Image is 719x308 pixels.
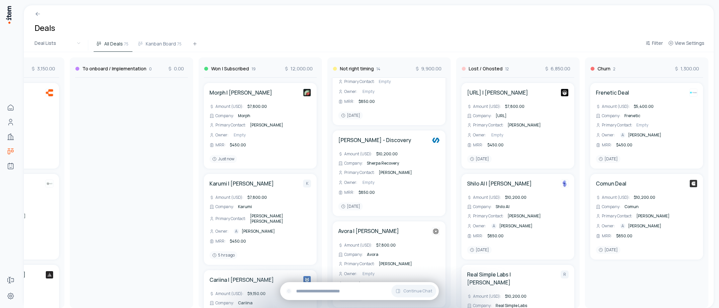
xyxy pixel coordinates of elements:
[596,246,620,254] div: [DATE]
[246,103,268,110] div: $7,800.00
[467,246,492,254] div: [DATE]
[596,89,629,97] h4: Frenetic Deal
[4,130,17,143] a: Companies
[177,41,182,47] span: 75
[620,223,625,229] div: A
[4,101,17,114] a: Home
[376,66,380,72] span: 14
[167,65,184,72] span: 0.00
[461,174,574,260] div: Shilo AI | [PERSON_NAME]Shilo AIAmount (USD):$10,200.00Company:Shilo AIPrimary Contact:[PERSON_NA...
[666,39,707,51] button: View Settings
[204,83,317,169] div: Morph | [PERSON_NAME]MorphAmount (USD):$7,800.00Company:MorphPrimary Contact:[PERSON_NAME]Owner:E...
[473,213,504,219] span: Primary Contact :
[209,180,274,188] h4: Karumi | [PERSON_NAME]
[104,40,123,47] span: All Deals
[486,233,505,239] div: $850.00
[252,66,256,72] span: 19
[82,65,146,72] h3: To onboard / Implementation
[432,136,440,144] img: Sherpa Recovery
[636,213,670,219] span: [PERSON_NAME]
[209,276,274,284] h4: Cariina | [PERSON_NAME]
[246,194,268,201] div: $7,800.00
[403,288,432,294] span: Continue Chat
[473,294,501,299] span: Amount (USD) :
[469,65,503,72] h3: Lost / Ghosted
[467,180,532,188] h4: Shilo AI | [PERSON_NAME]
[598,65,610,72] h3: Churn
[487,233,504,239] span: $850.00
[602,223,615,229] span: Owner :
[303,180,311,188] div: K
[375,242,397,249] div: $7,800.00
[4,145,17,158] a: deals
[4,159,17,173] a: Agents
[250,122,283,128] span: [PERSON_NAME]
[238,204,252,209] span: Karumi
[35,23,55,33] h1: Deals
[234,229,239,234] div: A
[505,293,526,299] span: $10,200.00
[303,89,311,97] img: Morph
[473,233,483,239] span: MRR :
[4,289,17,303] a: Settings
[602,233,612,239] span: MRR :
[303,276,311,284] img: Cariina
[596,155,620,163] div: [DATE]
[215,229,228,234] span: Owner :
[333,130,445,216] div: [PERSON_NAME] - DiscoverySherpa RecoveryAmount (USD):$10,200.00Company:Sherpa RecoveryPrimary Con...
[689,180,697,188] img: Comun
[473,113,492,118] span: Company :
[467,155,492,163] div: [DATE]
[211,65,249,72] h3: Won | Subscribed
[45,89,53,97] img: Crunched
[367,160,399,166] span: Sherpa Recovery
[602,104,630,109] span: Amount (USD) :
[467,270,555,286] a: Real Simple Labs | [PERSON_NAME]
[496,113,507,118] span: [URL]
[652,40,663,46] span: Filter
[632,194,657,201] div: $10,200.00
[333,57,445,78] div: Not right timing149,900.00
[230,238,246,244] span: $450.00
[596,180,626,188] h4: Comun Deal
[379,170,412,175] span: [PERSON_NAME]
[75,57,188,78] div: To onboard / Implementation00.00
[602,142,612,148] span: MRR :
[624,204,639,209] span: Comun
[486,142,505,148] div: $450.00
[4,273,17,287] a: Forms
[473,223,486,229] span: Owner :
[215,300,234,306] span: Company :
[590,57,703,78] div: Churn21,300.00
[491,132,503,138] span: Empty
[149,66,152,72] span: 0
[135,40,186,52] button: Kanban Board75
[362,180,374,185] span: Empty
[344,99,355,104] span: MRR :
[376,151,398,157] span: $10,200.00
[508,122,541,128] span: [PERSON_NAME]
[362,89,374,94] span: Empty
[228,142,247,148] div: $450.00
[215,195,243,200] span: Amount (USD) :
[461,83,574,169] div: [URL] | [PERSON_NAME]PatentWatch.aiAmount (USD):$7,800.00Company:[URL]Primary Contact:[PERSON_NAM...
[561,270,569,278] div: R
[602,213,632,219] span: Primary Contact :
[230,142,246,148] span: $450.00
[338,136,411,144] a: [PERSON_NAME] - Discovery
[362,271,374,276] span: Empty
[146,40,176,47] span: Kanban Board
[344,243,372,248] span: Amount (USD) :
[467,89,528,97] a: [URL] | [PERSON_NAME]
[204,57,317,78] div: Won | Subscribed1912,000.00
[602,132,615,138] span: Owner :
[675,40,704,46] span: View Settings
[496,204,510,209] span: Shilo AI
[359,281,375,286] span: $450.00
[505,104,524,109] span: $7,800.00
[616,233,632,239] span: $850.00
[247,104,267,109] span: $7,800.00
[473,132,486,138] span: Owner :
[238,300,253,306] span: Cariina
